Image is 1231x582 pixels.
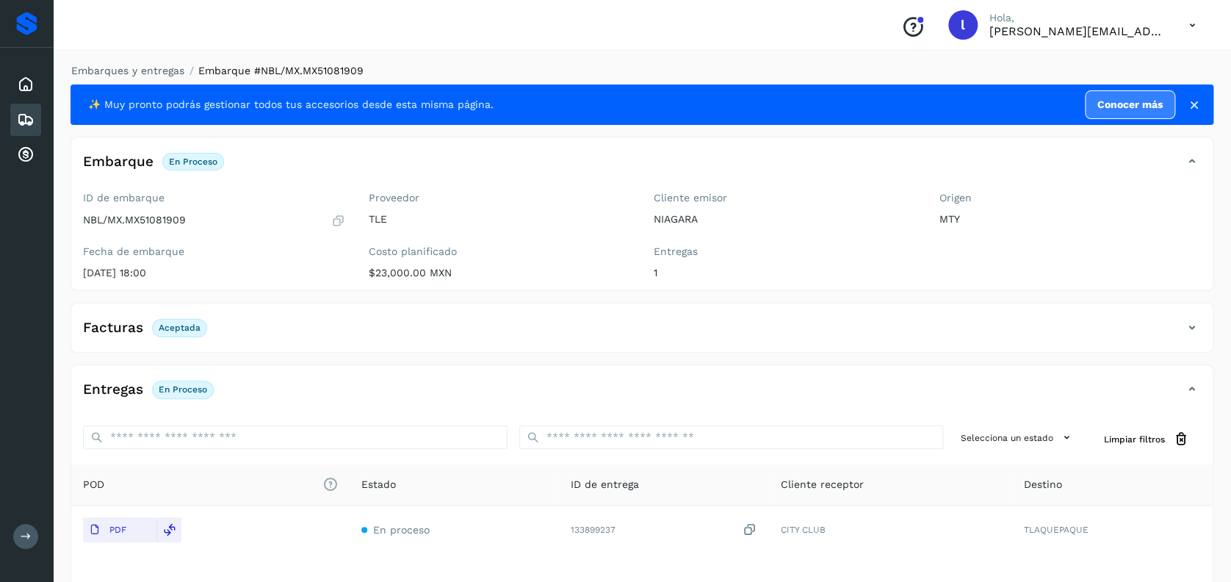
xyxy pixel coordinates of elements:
span: Estado [361,477,396,492]
span: En proceso [373,524,430,536]
label: ID de embarque [83,192,345,204]
p: NBL/MX.MX51081909 [83,214,186,226]
span: ✨ Muy pronto podrás gestionar todos tus accesorios desde esta misma página. [88,97,494,112]
td: TLAQUEPAQUE [1011,506,1213,554]
label: Proveedor [369,192,631,204]
p: MTY [939,213,1202,226]
button: PDF [83,517,156,542]
div: Inicio [10,68,41,101]
button: Selecciona un estado [955,425,1080,450]
label: Origen [939,192,1202,204]
a: Embarques y entregas [71,65,184,76]
p: lorena.rojo@serviciosatc.com.mx [989,24,1166,38]
p: En proceso [169,157,217,167]
button: Limpiar filtros [1092,425,1201,453]
p: [DATE] 18:00 [83,267,345,279]
p: NIAGARA [654,213,916,226]
div: EmbarqueEn proceso [71,149,1213,186]
label: Entregas [654,245,916,258]
label: Cliente emisor [654,192,916,204]
span: Limpiar filtros [1104,433,1165,446]
div: 133899237 [571,522,757,538]
p: $23,000.00 MXN [369,267,631,279]
span: Embarque #NBL/MX.MX51081909 [198,65,364,76]
span: Cliente receptor [780,477,863,492]
p: PDF [109,525,126,535]
span: Destino [1023,477,1061,492]
div: Reemplazar POD [156,517,181,542]
p: 1 [654,267,916,279]
div: Embarques [10,104,41,136]
h4: Embarque [83,154,154,170]
nav: breadcrumb [71,63,1213,79]
span: POD [83,477,338,492]
div: EntregasEn proceso [71,377,1213,414]
h4: Facturas [83,320,143,337]
span: ID de entrega [571,477,639,492]
label: Costo planificado [369,245,631,258]
p: Aceptada [159,323,201,333]
p: En proceso [159,384,207,395]
h4: Entregas [83,381,143,398]
div: Cuentas por cobrar [10,139,41,171]
p: Hola, [989,12,1166,24]
td: CITY CLUB [768,506,1011,554]
a: Conocer más [1085,90,1175,119]
label: Fecha de embarque [83,245,345,258]
p: TLE [369,213,631,226]
div: FacturasAceptada [71,315,1213,352]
